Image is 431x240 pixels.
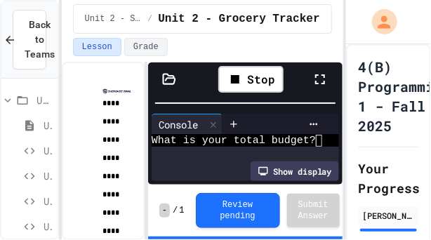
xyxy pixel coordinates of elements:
span: / [173,205,178,216]
button: Back to Teams [13,10,46,69]
button: Lesson [73,38,121,56]
span: Unit 2 - Grocery Tracker [158,11,319,27]
span: Back to Teams [25,18,55,62]
span: Unit 1 Scratch File [44,118,52,133]
h2: Your Progress [359,159,418,198]
div: [PERSON_NAME] [363,209,414,222]
span: 1 [179,205,184,216]
span: Unit 1 - Inputs and Numbers [37,93,52,107]
span: - [159,204,170,218]
button: Submit Answer [287,194,340,227]
button: Grade [124,38,168,56]
span: Unit 1 - Right Triangle Calculator [44,219,52,234]
span: Unit 2 - Simple Logic [85,13,142,25]
span: Unit 1 - Hello _____ [44,168,52,183]
span: Unit 1 - Mad Lib [44,194,52,208]
button: Review pending [196,193,280,228]
span: Submit Answer [298,199,329,222]
div: My Account [357,6,401,38]
div: Stop [218,66,284,93]
span: Unit 1 - Hello, World! [44,143,52,158]
span: / [147,13,152,25]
